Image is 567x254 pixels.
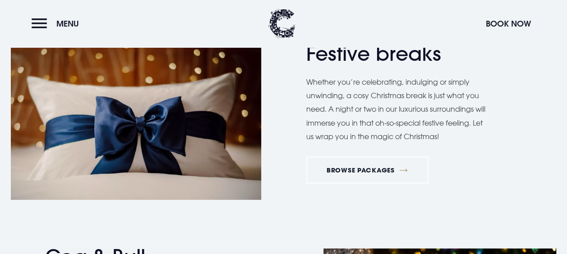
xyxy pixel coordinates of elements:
a: BROWSE PACKAGES [306,157,429,184]
img: Clandeboye Lodge [268,9,295,38]
button: Menu [32,14,83,33]
h2: Festive breaks [306,42,482,66]
p: Whether you’re celebrating, indulging or simply unwinding, a cosy Christmas break is just what yo... [306,75,491,144]
span: Menu [56,18,79,29]
img: Christmas Hotel in Northern Ireland [11,33,261,200]
button: Book Now [481,14,535,33]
